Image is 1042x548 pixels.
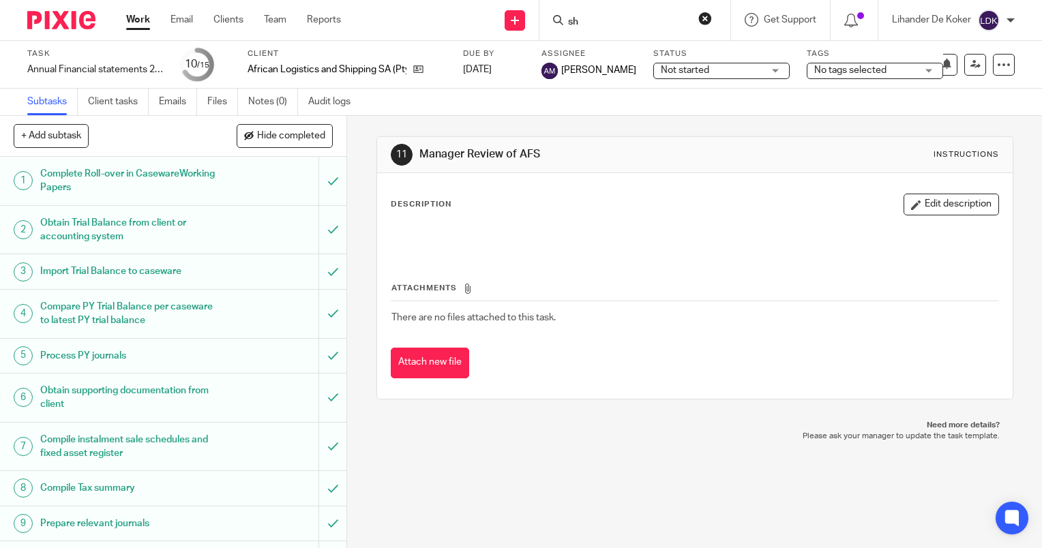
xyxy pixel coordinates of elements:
a: Clients [213,13,243,27]
div: Annual Financial statements 2025 [27,63,164,76]
p: Please ask your manager to update the task template. [390,431,1000,442]
label: Due by [463,48,524,59]
a: Team [264,13,286,27]
span: Hide completed [257,131,325,142]
h1: Obtain Trial Balance from client or accounting system [40,213,217,247]
a: Email [170,13,193,27]
h1: Compile Tax summary [40,478,217,498]
span: There are no files attached to this task. [391,313,556,322]
a: Reports [307,13,341,27]
p: African Logistics and Shipping SA (Pty) Ltd [248,63,406,76]
span: No tags selected [814,65,887,75]
h1: Obtain supporting documentation from client [40,380,217,415]
span: Attachments [391,284,457,292]
button: Edit description [904,194,999,215]
div: 5 [14,346,33,365]
button: + Add subtask [14,124,89,147]
small: /15 [197,61,209,69]
a: Emails [159,89,197,115]
p: Need more details? [390,420,1000,431]
span: Not started [661,65,709,75]
h1: Prepare relevant journals [40,513,217,534]
div: 10 [185,57,209,72]
label: Tags [807,48,943,59]
label: Task [27,48,164,59]
a: Audit logs [308,89,361,115]
label: Status [653,48,790,59]
div: 2 [14,220,33,239]
img: svg%3E [541,63,558,79]
input: Search [567,16,689,29]
div: 1 [14,171,33,190]
h1: Compile instalment sale schedules and fixed asset register [40,429,217,464]
span: Get Support [764,15,816,25]
h1: Complete Roll-over in CasewareWorking Papers [40,164,217,198]
p: Description [391,199,451,210]
button: Clear [698,12,712,25]
img: Pixie [27,11,95,29]
div: Instructions [934,149,999,160]
span: [PERSON_NAME] [561,63,636,77]
label: Assignee [541,48,636,59]
h1: Compare PY Trial Balance per caseware to latest PY trial balance [40,296,217,331]
a: Files [207,89,238,115]
div: 4 [14,304,33,323]
h1: Manager Review of AFS [419,147,724,162]
button: Hide completed [237,124,333,147]
label: Client [248,48,446,59]
div: 11 [391,144,413,166]
h1: Import Trial Balance to caseware [40,261,217,281]
span: [DATE] [463,65,492,74]
a: Client tasks [88,89,149,115]
div: 7 [14,437,33,456]
div: 8 [14,478,33,498]
p: Lihander De Koker [892,13,971,27]
a: Work [126,13,150,27]
img: svg%3E [978,10,1000,31]
div: 6 [14,388,33,407]
button: Attach new file [391,348,469,378]
div: 3 [14,262,33,281]
div: 9 [14,514,33,533]
a: Subtasks [27,89,78,115]
h1: Process PY journals [40,346,217,366]
a: Notes (0) [248,89,298,115]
